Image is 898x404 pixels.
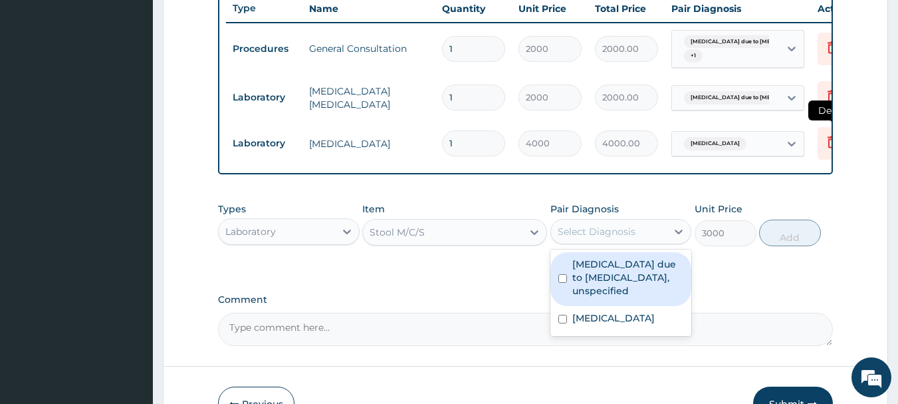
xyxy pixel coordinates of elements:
td: Procedures [226,37,302,61]
td: Laboratory [226,85,302,110]
label: Types [218,204,246,215]
span: Delete [808,101,859,120]
td: [MEDICAL_DATA] [MEDICAL_DATA] [302,78,435,118]
label: Unit Price [695,202,742,216]
button: Add [759,220,821,246]
div: Stool M/C/S [370,226,425,239]
span: We're online! [77,118,183,253]
label: Pair Diagnosis [550,202,619,216]
div: Chat with us now [69,75,223,92]
div: Laboratory [225,225,276,238]
td: General Consultation [302,35,435,62]
span: [MEDICAL_DATA] due to [MEDICAL_DATA] falc... [684,35,831,49]
td: Laboratory [226,131,302,156]
span: [MEDICAL_DATA] [684,137,746,150]
textarea: Type your message and hit 'Enter' [7,266,253,312]
div: Select Diagnosis [558,225,635,238]
label: Item [362,202,385,216]
span: + 1 [684,49,703,63]
img: d_794563401_company_1708531726252_794563401 [25,67,54,100]
label: Comment [218,294,834,305]
td: [MEDICAL_DATA] [302,130,435,157]
label: [MEDICAL_DATA] due to [MEDICAL_DATA], unspecified [572,258,684,298]
span: [MEDICAL_DATA] due to [MEDICAL_DATA] falc... [684,91,831,104]
div: Minimize live chat window [218,7,250,39]
label: [MEDICAL_DATA] [572,311,655,325]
